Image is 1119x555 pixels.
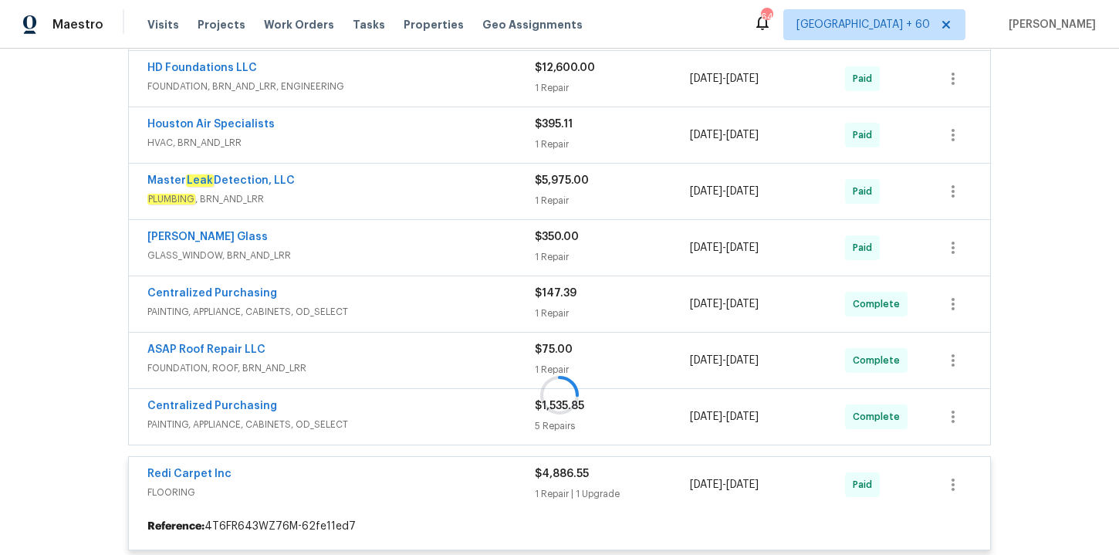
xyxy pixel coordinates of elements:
span: Visits [147,17,179,32]
span: Projects [198,17,245,32]
span: [GEOGRAPHIC_DATA] + 60 [796,17,930,32]
div: 643 [761,9,772,25]
span: Work Orders [264,17,334,32]
span: Properties [404,17,464,32]
span: Maestro [52,17,103,32]
span: Geo Assignments [482,17,583,32]
span: [PERSON_NAME] [1002,17,1096,32]
span: Tasks [353,19,385,30]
